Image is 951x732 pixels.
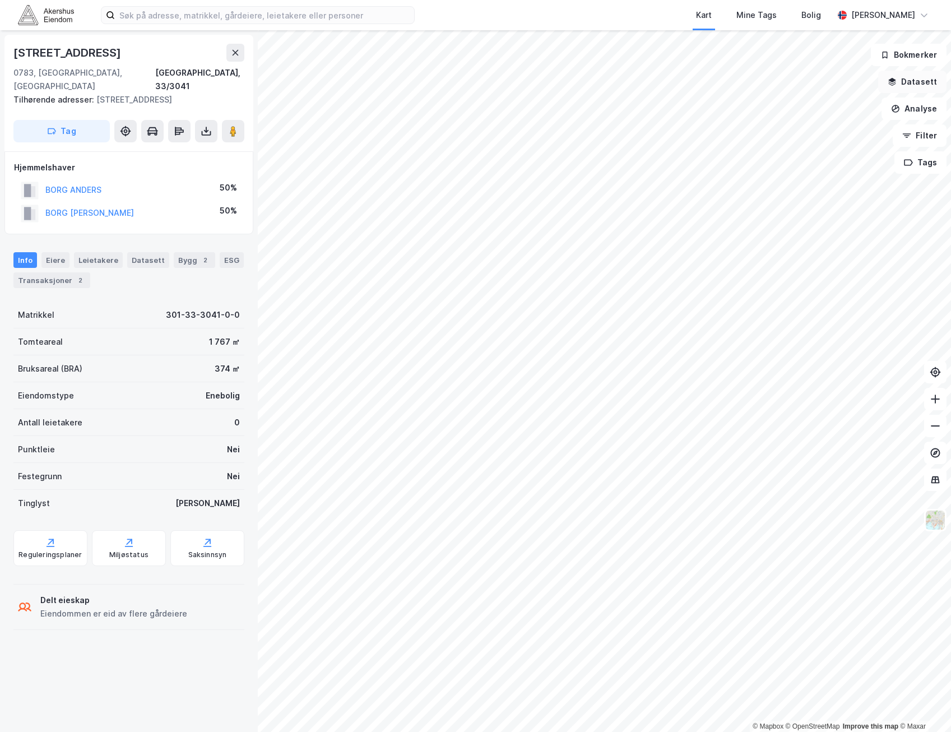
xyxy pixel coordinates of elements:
[227,443,240,456] div: Nei
[175,497,240,510] div: [PERSON_NAME]
[878,71,947,93] button: Datasett
[234,416,240,429] div: 0
[75,275,86,286] div: 2
[18,550,82,559] div: Reguleringsplaner
[40,607,187,620] div: Eiendommen er eid av flere gårdeiere
[871,44,947,66] button: Bokmerker
[74,252,123,268] div: Leietakere
[174,252,215,268] div: Bygg
[188,550,227,559] div: Saksinnsyn
[13,44,123,62] div: [STREET_ADDRESS]
[696,8,712,22] div: Kart
[220,181,237,194] div: 50%
[801,8,821,22] div: Bolig
[13,95,96,104] span: Tilhørende adresser:
[13,93,235,106] div: [STREET_ADDRESS]
[200,254,211,266] div: 2
[220,204,237,217] div: 50%
[851,8,915,22] div: [PERSON_NAME]
[41,252,69,268] div: Eiere
[215,362,240,376] div: 374 ㎡
[18,389,74,402] div: Eiendomstype
[14,161,244,174] div: Hjemmelshaver
[13,252,37,268] div: Info
[227,470,240,483] div: Nei
[882,98,947,120] button: Analyse
[13,272,90,288] div: Transaksjoner
[18,416,82,429] div: Antall leietakere
[209,335,240,349] div: 1 767 ㎡
[753,722,783,730] a: Mapbox
[18,470,62,483] div: Festegrunn
[893,124,947,147] button: Filter
[894,151,947,174] button: Tags
[18,362,82,376] div: Bruksareal (BRA)
[18,308,54,322] div: Matrikkel
[843,722,898,730] a: Improve this map
[13,120,110,142] button: Tag
[786,722,840,730] a: OpenStreetMap
[166,308,240,322] div: 301-33-3041-0-0
[895,678,951,732] iframe: Chat Widget
[206,389,240,402] div: Enebolig
[18,497,50,510] div: Tinglyst
[895,678,951,732] div: Kontrollprogram for chat
[18,5,74,25] img: akershus-eiendom-logo.9091f326c980b4bce74ccdd9f866810c.svg
[115,7,414,24] input: Søk på adresse, matrikkel, gårdeiere, leietakere eller personer
[40,594,187,607] div: Delt eieskap
[18,335,63,349] div: Tomteareal
[736,8,777,22] div: Mine Tags
[18,443,55,456] div: Punktleie
[925,509,946,531] img: Z
[13,66,155,93] div: 0783, [GEOGRAPHIC_DATA], [GEOGRAPHIC_DATA]
[155,66,244,93] div: [GEOGRAPHIC_DATA], 33/3041
[220,252,244,268] div: ESG
[127,252,169,268] div: Datasett
[109,550,149,559] div: Miljøstatus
